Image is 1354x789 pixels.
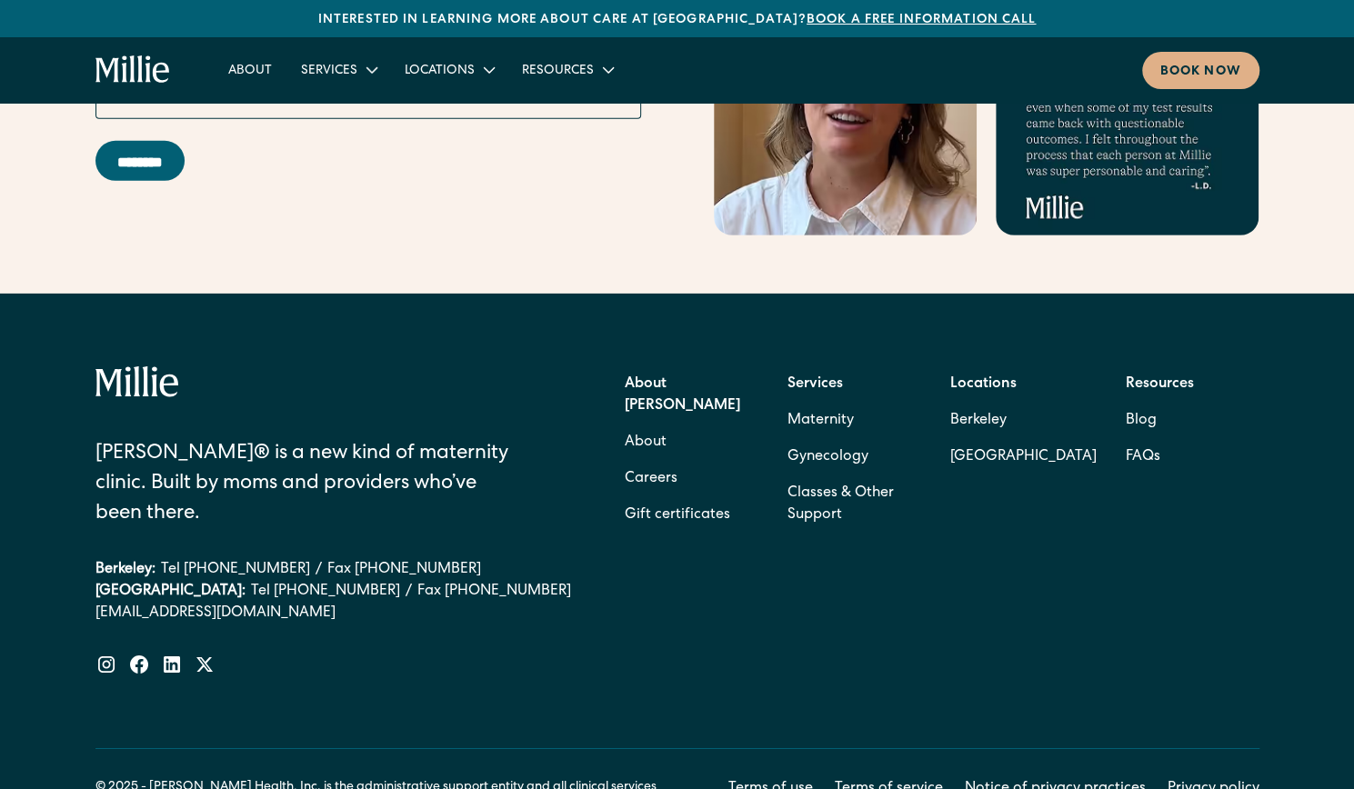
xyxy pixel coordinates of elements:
strong: Resources [1126,377,1194,392]
a: Gynecology [787,439,868,475]
a: Tel [PHONE_NUMBER] [251,581,400,603]
a: FAQs [1126,439,1160,475]
div: Berkeley: [95,559,155,581]
a: Berkeley [950,403,1097,439]
a: [GEOGRAPHIC_DATA] [950,439,1097,475]
div: Locations [405,62,475,81]
strong: Locations [950,377,1017,392]
div: Resources [522,62,594,81]
a: Book a free information call [807,14,1036,26]
div: / [406,581,412,603]
a: [EMAIL_ADDRESS][DOMAIN_NAME] [95,603,571,624]
a: About [625,424,667,461]
strong: About [PERSON_NAME] [625,377,740,414]
a: Fax [PHONE_NUMBER] [327,559,481,581]
div: [PERSON_NAME]® is a new kind of maternity clinic. Built by moms and providers who’ve been there. [95,440,524,530]
a: Maternity [787,403,854,439]
a: Tel [PHONE_NUMBER] [161,559,310,581]
a: Book now [1142,52,1259,89]
strong: Services [787,377,843,392]
div: Resources [507,55,627,85]
a: About [214,55,286,85]
div: Services [301,62,357,81]
a: Careers [625,461,677,497]
a: Fax [PHONE_NUMBER] [417,581,571,603]
div: [GEOGRAPHIC_DATA]: [95,581,246,603]
a: Blog [1126,403,1157,439]
div: Services [286,55,390,85]
div: / [316,559,322,581]
div: Locations [390,55,507,85]
a: home [95,55,171,85]
a: Gift certificates [625,497,730,534]
div: Book now [1160,63,1241,82]
a: Classes & Other Support [787,475,921,534]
